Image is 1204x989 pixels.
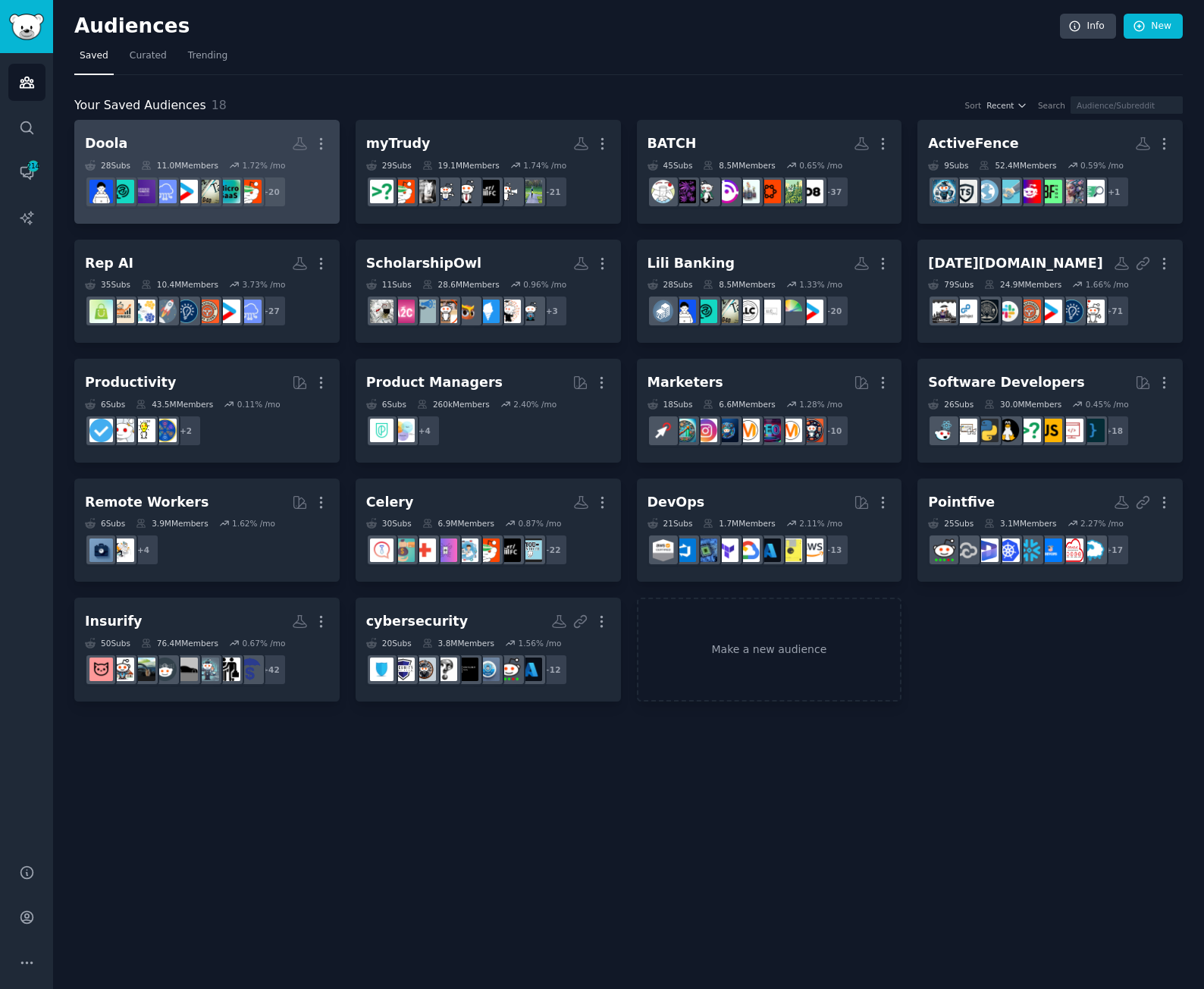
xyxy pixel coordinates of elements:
img: EntrepreneurRideAlong [1017,300,1041,323]
div: 30.0M Members [984,399,1061,410]
div: 6.9M Members [422,518,494,529]
img: generativeAI [1060,180,1083,203]
img: oraclecloud [1060,538,1083,562]
img: treedibles [673,180,696,203]
img: uberdrivers [196,658,219,681]
img: InsuranceProfessional [238,658,262,681]
img: CYBERSECURITY_TIPS [370,658,393,681]
div: 9 Sub s [928,160,968,171]
img: work [89,538,113,562]
div: 21 Sub s [647,518,693,529]
a: Make a new audience [637,598,902,702]
img: technology [996,180,1020,203]
div: 1.72 % /mo [242,160,285,171]
div: + 13 [817,534,849,566]
a: [DATE][DOMAIN_NAME]79Subs24.9MMembers1.66% /mo+71nonprofitEntrepreneurshipstartupEntrepreneurRide... [917,240,1183,344]
img: RemoteJobs [111,538,134,562]
div: ActiveFence [928,134,1018,153]
img: SaaS [238,300,262,323]
a: myTrudy29Subs19.1MMembers1.74% /mo+21findapathfreelance_forhireFinancialCareersCareer_Advicehirin... [356,120,621,224]
a: New [1124,14,1183,39]
a: DevOps21Subs1.7MMembers2.11% /mo+13awsExperiencedDevsAZUREgooglecloudTerraformcomputingazuredevop... [637,479,902,582]
img: cars [174,658,198,681]
img: jobboardsearch [1081,180,1105,203]
div: + 21 [536,176,568,208]
img: RemoteWorkers [412,180,436,203]
div: 26 Sub s [928,399,974,410]
img: ciso [476,658,500,681]
img: Delta8SuperStore [800,180,823,203]
img: CloudAtCost [954,538,977,562]
img: delta8carts [757,180,781,203]
img: sysadmin [933,538,956,562]
img: FirstTimeHomeBuyer [111,658,134,681]
a: cybersecurity20Subs3.8MMembers1.56% /mo+12AZUREsysadmincisoOSINTExpertsGreatOSINTOSINTSecurityBlu... [356,598,621,702]
img: cscareerquestions [1017,419,1041,442]
div: myTrudy [366,134,431,153]
img: googlecloud [736,538,760,562]
img: OSINT [412,658,436,681]
div: 1.28 % /mo [799,399,842,410]
div: 6 Sub s [85,399,125,410]
img: trees [651,180,675,203]
a: Software Developers26Subs30.0MMembers0.45% /mo+18programmingwebdevjavascriptcscareerquestionslinu... [917,359,1183,463]
div: 3.73 % /mo [242,279,285,290]
img: thcediblereviews [779,180,802,203]
div: 1.33 % /mo [799,279,842,290]
img: SalesOperations [132,300,155,323]
img: marketing [779,419,802,442]
img: Slack [996,300,1020,323]
div: Search [1038,100,1065,111]
img: college [497,300,521,323]
span: Curated [130,49,167,63]
div: 3.8M Members [422,638,494,648]
img: programming [1081,419,1105,442]
img: digital_marketing [715,419,738,442]
img: salestechniques [111,300,134,323]
img: Accounting [476,538,500,562]
img: tax [196,180,219,203]
img: scholarships [370,300,393,323]
img: ProductivityTech [975,300,999,323]
a: Rep AI35Subs10.4MMembers3.73% /mo+27SaaSstartupEntrepreneurRideAlongEntrepreneurshipstartupsSales... [74,240,340,344]
div: + 22 [536,534,568,566]
div: Product Managers [366,373,503,392]
a: Celery30Subs6.9MMembers0.87% /mo+22CPAFinancialCareersAccountingHealthcareManagementhealthcareITh... [356,479,621,582]
img: TheFounders [673,300,696,323]
div: + 42 [255,654,287,686]
img: javascript [1039,419,1062,442]
img: FinancialCareers [497,538,521,562]
img: HealthcareManagement [455,538,478,562]
img: healthcare [412,538,436,562]
img: FoundersHub [694,300,717,323]
img: openproject [954,300,977,323]
img: Career_Advice [455,180,478,203]
img: lawschooladmissions [476,300,500,323]
div: 19.1M Members [422,160,500,171]
img: ApplyingToCollege [391,300,415,323]
img: SecurityBlueTeam [391,658,415,681]
div: 11.0M Members [141,160,218,171]
div: 260k Members [417,399,490,410]
img: CPA [519,538,542,562]
img: Entrepreneurship [174,300,198,323]
img: news [975,180,999,203]
span: Saved [80,49,108,63]
img: startup [217,300,240,323]
img: llc_life [736,300,760,323]
div: + 17 [1098,534,1130,566]
img: startup [1039,300,1062,323]
a: ScholarshipOwl11Subs28.6MMembers0.96% /mo+3CollegeRantcollegelawschooladmissionsScholarshipOwlInt... [356,240,621,344]
div: 0.65 % /mo [799,160,842,171]
div: + 37 [817,176,849,208]
div: BATCH [647,134,697,153]
div: 2.40 % /mo [513,399,557,410]
div: 6 Sub s [85,518,125,529]
a: Saved [74,44,114,75]
a: Info [1060,14,1116,39]
div: 76.4M Members [141,638,218,648]
div: 50 Sub s [85,638,130,648]
div: Lili Banking [647,254,735,273]
img: hiring [434,180,457,203]
div: 28.6M Members [422,279,500,290]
